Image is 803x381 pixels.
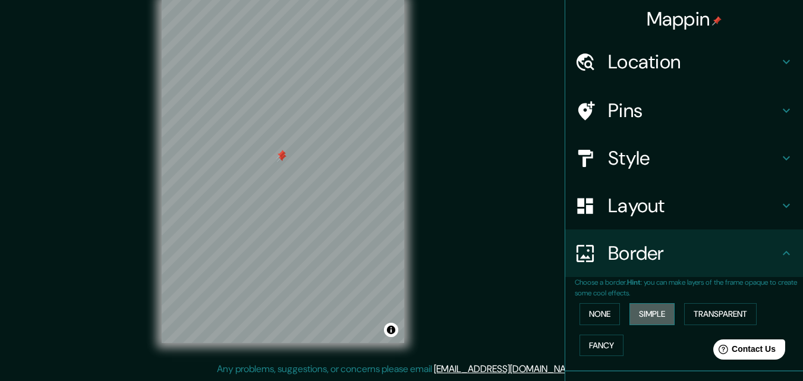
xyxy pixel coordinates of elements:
[565,38,803,86] div: Location
[565,134,803,182] div: Style
[608,50,779,74] h4: Location
[608,146,779,170] h4: Style
[608,241,779,265] h4: Border
[627,278,641,287] b: Hint
[608,194,779,218] h4: Layout
[712,16,722,26] img: pin-icon.png
[608,99,779,122] h4: Pins
[580,335,623,357] button: Fancy
[575,277,803,298] p: Choose a border. : you can make layers of the frame opaque to create some cool effects.
[580,303,620,325] button: None
[434,363,581,375] a: [EMAIL_ADDRESS][DOMAIN_NAME]
[647,7,722,31] h4: Mappin
[684,303,757,325] button: Transparent
[565,182,803,229] div: Layout
[697,335,790,368] iframe: Help widget launcher
[629,303,675,325] button: Simple
[565,229,803,277] div: Border
[565,87,803,134] div: Pins
[384,323,398,337] button: Toggle attribution
[217,362,582,376] p: Any problems, suggestions, or concerns please email .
